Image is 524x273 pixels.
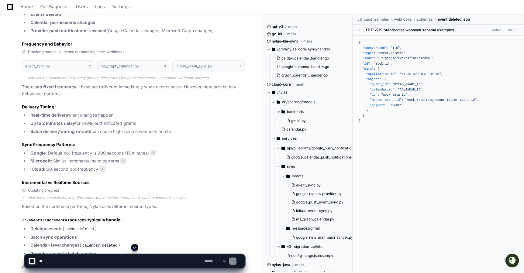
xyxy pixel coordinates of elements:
span: : [402,98,404,102]
span: , [405,51,407,55]
span: "data" [362,67,374,71]
span: : [381,77,383,81]
svg: Directory [277,135,280,142]
h1: event_sync.py [25,64,50,68]
button: Start new chat [103,47,111,54]
strong: Google [30,150,46,155]
span: schemas [417,17,433,22]
code: calendar.deleted [81,243,119,248]
strong: Microsoft [30,158,51,163]
button: ms_graph_calendar.py3 [97,60,170,72]
div: Now let me explain the frequency and the differences between incremental vs realtime webhook sour... [28,76,245,80]
h2: Incremental vs Realtime Sources [22,179,245,186]
button: db/sharded/models [272,97,353,107]
iframe: Open customer support [505,253,521,269]
span: 2 [150,150,156,156]
strong: Up to 2 minutes delay [30,121,75,126]
span: } [362,114,364,118]
span: : [389,83,391,86]
svg: Directory [281,108,285,115]
span: main [287,32,296,36]
button: v3_migration_api/etc [277,242,358,251]
code: event.deleted [64,227,95,232]
span: "type" [362,51,374,55]
span: google_new_mail_push_syncer.py [296,235,353,240]
h1: icloud_event_sync.py [176,64,212,68]
span: google_calendar_push_notifications.py [291,155,357,160]
span: webhooks [394,17,412,22]
span: event_sync.py [296,183,321,188]
button: event_sync.py2 [22,60,94,72]
li: : Similar incremental sync patterns [29,158,245,165]
span: db/sharded/models [282,100,315,104]
span: : [396,72,398,76]
li: : Default poll frequency is 900 seconds (15 minutes) [29,150,245,157]
span: messages/gmail [292,226,320,231]
strong: Provider push notifications received [30,28,106,33]
span: event.deleted.json [438,17,470,22]
span: Active [490,27,503,33]
span: gmail.py [291,118,306,123]
span: 3 [164,64,166,69]
svg: Directory [272,46,275,53]
span: Logs [95,5,105,9]
span: "event" [389,104,402,107]
button: events [281,171,358,181]
h1: ms_graph_calendar.py [101,64,139,68]
span: , [441,72,443,76]
svg: Directory [277,98,280,106]
span: "grant_id" [370,83,389,86]
span: { [359,41,360,45]
a: Powered byPylon [43,63,74,68]
span: /nylas [277,90,288,95]
span: : [387,46,388,50]
span: "object" [366,77,381,81]
span: Users [76,5,88,9]
div: [DATE] [505,28,515,32]
span: { [377,67,379,71]
button: calendar.py [279,125,349,134]
svg: Directory [272,89,275,96]
span: 2 [89,64,91,69]
svg: Directory [281,145,285,152]
button: api/blueprints/google_push_notifications [277,143,358,153]
span: : [394,88,396,91]
button: graph_calendar_handler.go [274,71,344,80]
span: "NYLAS_GRANT_ID" [392,83,422,86]
code: /*/events/incremental [22,218,70,223]
span: : [374,67,375,71]
span: calendar.py [286,127,306,132]
span: Provide practical guidance for handling these webhooks [28,49,124,54]
p: There's - these are delivered immediately when events occur. However, here are the key behavioral... [22,84,245,97]
button: google_calendar_handler.go [274,63,344,71]
li: when changes happen [29,112,245,119]
svg: Directory [286,172,290,180]
span: , [400,46,402,50]
span: sync [287,164,295,169]
span: "mock-data-id" [381,93,407,97]
svg: Directory [281,163,285,170]
span: events [292,174,303,179]
li: can cause high-volume webhook bursts [29,128,245,135]
span: "event.deleted" [377,51,405,55]
button: icloud_event_sync.py [289,206,354,215]
span: Pylon [60,64,74,68]
span: "id" [362,62,370,66]
span: "1.0" [391,46,400,50]
span: , [407,93,409,97]
h3: sources typically handle: [22,217,245,224]
span: : [377,93,379,97]
span: icloud_event_sync.py [296,208,333,213]
span: main [288,24,297,29]
strong: Batch delivery during re-auth [30,129,91,134]
span: "master_event_id" [370,98,402,102]
span: ms_graph_calendar.py [296,217,334,222]
p: Based on the codebase patterns, Nylas uses different source types: [22,203,245,210]
span: , [422,88,424,91]
button: caldav_calendar_handler.go [274,54,344,63]
span: v3_code_samples [357,17,389,22]
span: , [422,83,424,86]
button: icloud_event_sync.py4 [172,60,245,72]
span: go-kit [272,32,282,36]
strong: Calendar permissions changed [30,20,95,25]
